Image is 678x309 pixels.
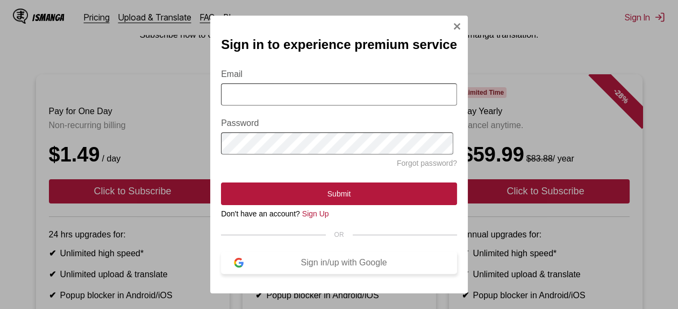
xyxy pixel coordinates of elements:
div: Sign in/up with Google [244,258,444,268]
button: Sign in/up with Google [221,251,457,274]
label: Password [221,118,457,128]
img: Close [453,22,461,31]
h2: Sign in to experience premium service [221,37,457,52]
button: Submit [221,182,457,205]
div: Sign In Modal [210,16,468,293]
img: google-logo [234,258,244,268]
a: Sign Up [302,209,329,218]
label: Email [221,69,457,79]
div: OR [221,231,457,238]
a: Forgot password? [397,159,457,167]
div: Don't have an account? [221,209,457,218]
